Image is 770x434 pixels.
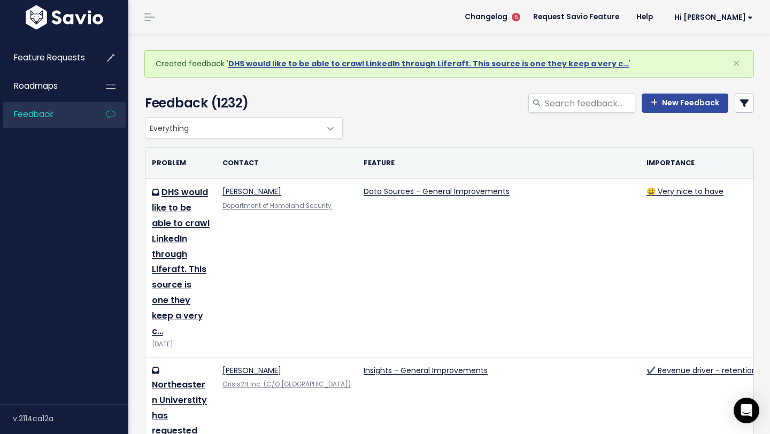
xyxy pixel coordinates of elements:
[145,117,343,138] span: Everything
[733,55,740,72] span: ×
[14,108,53,120] span: Feedback
[145,148,216,179] th: Problem
[222,365,281,376] a: [PERSON_NAME]
[216,148,357,179] th: Contact
[145,118,321,138] span: Everything
[222,186,281,197] a: [PERSON_NAME]
[3,45,89,70] a: Feature Requests
[722,51,751,76] button: Close
[144,50,754,77] div: Created feedback ' '
[544,94,635,113] input: Search feedback...
[628,9,661,25] a: Help
[646,365,757,376] a: ✔️ Revenue driver - retention
[23,5,106,29] img: logo-white.9d6f32f41409.svg
[228,58,629,69] a: DHS would like to be able to crawl LinkedIn through Liferaft. This source is one they keep a very c…
[640,148,763,179] th: Importance
[14,52,85,63] span: Feature Requests
[642,94,728,113] a: New Feedback
[364,186,510,197] a: Data Sources - General Improvements
[222,201,332,210] a: Department of Homeland Security
[525,9,628,25] a: Request Savio Feature
[13,405,128,432] div: v.2114ca12a
[152,186,210,337] a: DHS would like to be able to crawl LinkedIn through Liferaft. This source is one they keep a very c…
[152,339,210,350] div: [DATE]
[646,186,723,197] a: 😃 Very nice to have
[674,13,753,21] span: Hi [PERSON_NAME]
[222,380,351,389] a: Crisis24 Inc. (C/O [GEOGRAPHIC_DATA])
[512,13,520,21] span: 5
[3,74,89,98] a: Roadmaps
[465,13,507,21] span: Changelog
[357,148,640,179] th: Feature
[14,80,58,91] span: Roadmaps
[145,94,337,113] h4: Feedback (1232)
[734,398,759,423] div: Open Intercom Messenger
[364,365,488,376] a: Insights - General Improvements
[661,9,761,26] a: Hi [PERSON_NAME]
[3,102,89,127] a: Feedback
